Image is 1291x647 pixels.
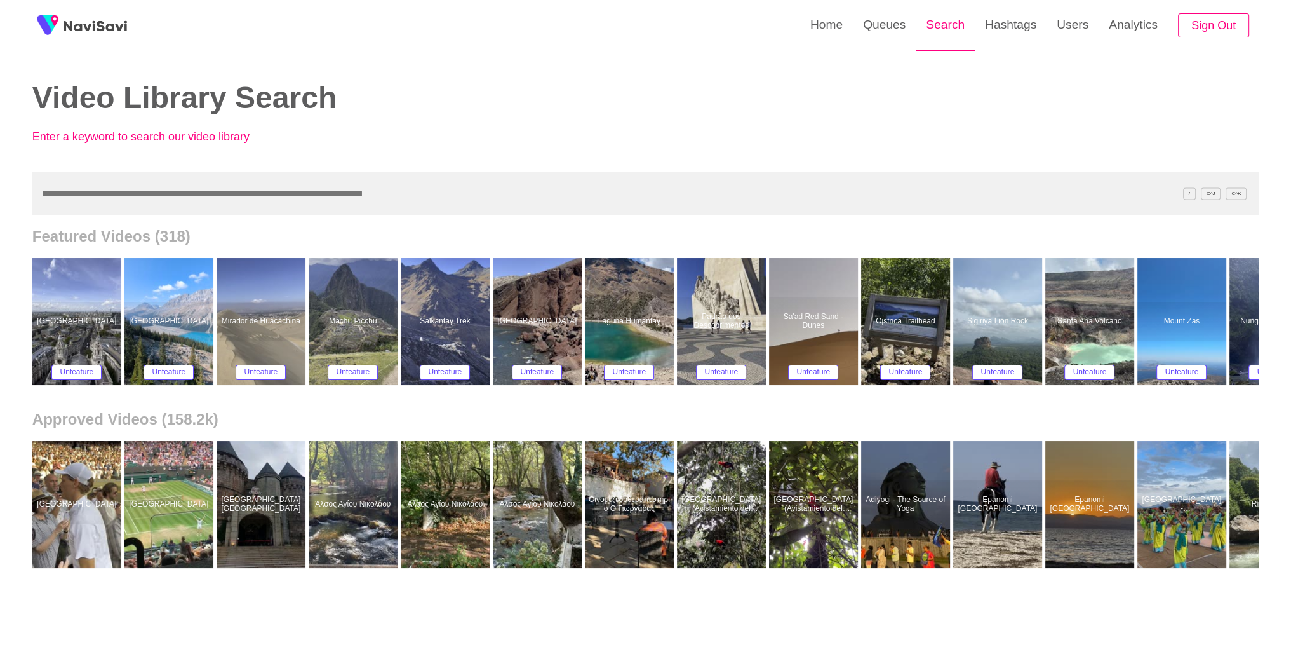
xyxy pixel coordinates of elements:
a: Laguna HumantayLaguna HumantayUnfeature [585,258,677,385]
a: [GEOGRAPHIC_DATA]Wimbledon Park Tennis Courts [32,441,124,568]
button: Unfeature [512,365,562,380]
button: Unfeature [51,365,102,380]
button: Unfeature [880,365,930,380]
a: Epanomi [GEOGRAPHIC_DATA]Epanomi Seaside Park [1045,441,1137,568]
a: Mount ZasMount ZasUnfeature [1137,258,1229,385]
a: [GEOGRAPHIC_DATA] [GEOGRAPHIC_DATA]French Village Ba Na Hills Viewpoint [217,441,309,568]
img: fireSpot [64,19,127,32]
a: Santa Ana VolcanoSanta Ana VolcanoUnfeature [1045,258,1137,385]
button: Unfeature [788,365,838,380]
a: [GEOGRAPHIC_DATA]Peyto LakeUnfeature [124,258,217,385]
a: Mirador de HuacachinaMirador de HuacachinaUnfeature [217,258,309,385]
a: Epanomi [GEOGRAPHIC_DATA]Epanomi Seaside Park [953,441,1045,568]
a: Άλσος Αγίου ΝικολάουΆλσος Αγίου Νικολάου [401,441,493,568]
a: [GEOGRAPHIC_DATA]Wimbledon Park Tennis Courts [124,441,217,568]
a: Άλσος Αγίου ΝικολάουΆλσος Αγίου Νικολάου [493,441,585,568]
button: Unfeature [1064,365,1114,380]
button: Unfeature [972,365,1022,380]
button: Unfeature [328,365,378,380]
img: fireSpot [32,10,64,41]
a: [GEOGRAPHIC_DATA] (Avistamiento del [GEOGRAPHIC_DATA][PERSON_NAME])Reserva Natural Jardín de Roca... [769,441,861,568]
button: Unfeature [696,365,746,380]
span: C^J [1201,187,1221,200]
button: Unfeature [420,365,470,380]
button: Unfeature [604,365,654,380]
a: Οινομεζεδοθεραπευτήριο Ο ΓιωργάραςΟινομεζεδοθεραπευτήριο Ο Γιωργάρας [585,441,677,568]
a: Ojstrica TrailheadOjstrica TrailheadUnfeature [861,258,953,385]
a: Salkantay TrekSalkantay TrekUnfeature [401,258,493,385]
p: Enter a keyword to search our video library [32,130,312,144]
a: [GEOGRAPHIC_DATA]Catedral de San Pablo de LondresUnfeature [32,258,124,385]
a: [GEOGRAPHIC_DATA] - [GEOGRAPHIC_DATA]Isha Yoga Centre - Coimbatore [1137,441,1229,568]
h2: Featured Videos (318) [32,228,1259,245]
button: Unfeature [236,365,286,380]
a: Padrão dos DescobrimentosPadrão dos DescobrimentosUnfeature [677,258,769,385]
button: Unfeature [144,365,194,380]
a: [GEOGRAPHIC_DATA]Red BeachUnfeature [493,258,585,385]
h2: Video Library Search [32,81,627,115]
a: Sigiriya Lion RockSigiriya Lion RockUnfeature [953,258,1045,385]
a: [GEOGRAPHIC_DATA] (Avistamiento del [GEOGRAPHIC_DATA][PERSON_NAME])Reserva Natural Jardín de Roca... [677,441,769,568]
a: Sa'ad Red Sand - DunesSa'ad Red Sand - DunesUnfeature [769,258,861,385]
span: / [1183,187,1196,200]
button: Sign Out [1178,13,1249,38]
a: Machu PicchuMachu PicchuUnfeature [309,258,401,385]
button: Unfeature [1156,365,1207,380]
a: Άλσος Αγίου ΝικολάουΆλσος Αγίου Νικολάου [309,441,401,568]
a: Adiyogi - The Source of YogaAdiyogi - The Source of Yoga [861,441,953,568]
h2: Approved Videos (158.2k) [32,411,1259,428]
span: C^K [1226,187,1247,200]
